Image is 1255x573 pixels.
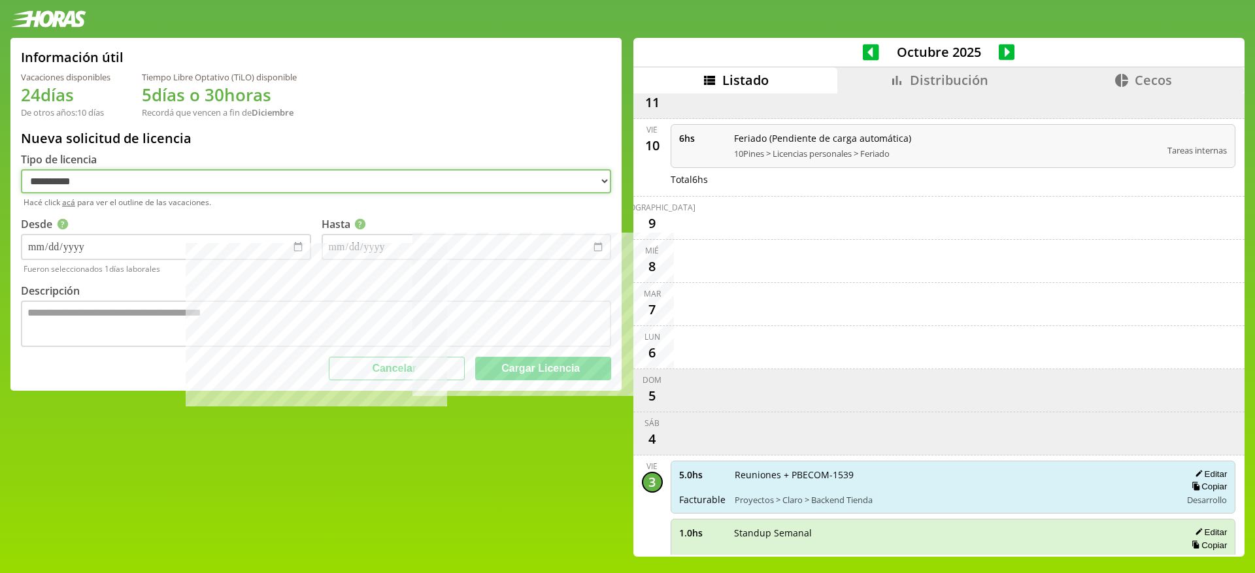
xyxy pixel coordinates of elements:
div: dom [643,374,661,385]
h2: Información útil [21,48,124,66]
button: Copiar [1188,540,1227,551]
span: Hacé click para ver el outline de las vacaciones. [24,197,611,208]
span: ? [355,219,366,230]
span: Cancelar [372,363,416,374]
button: Copiar [1188,481,1227,492]
div: Descripción [21,284,611,298]
div: Tipo de licencia [21,152,611,167]
div: 8 [642,256,663,277]
article: Más información [58,219,69,230]
span: Standup Semanal [734,527,1159,539]
div: [DEMOGRAPHIC_DATA] [609,202,695,213]
div: 9 [642,213,663,234]
img: logotipo [10,10,86,27]
span: Listado [722,71,769,89]
div: Vacaciones disponibles [21,71,110,83]
div: 6 [642,342,663,363]
span: 10Pines > Gestion horizontal > Standup semanal [734,553,1159,565]
span: 1.0 hs [679,527,725,539]
b: Diciembre [252,106,293,118]
span: Facturable [679,493,726,506]
div: 11 [642,92,663,113]
label: Desde [21,217,70,231]
span: Feriado (Pendiente de carga automática) [734,132,1159,144]
span: Reuniones + PBECOM-1539 [735,468,1173,481]
div: Total 6 hs [671,173,1236,186]
div: lun [644,331,660,342]
span: 6 hs [679,132,725,144]
a: acá [62,197,75,208]
span: Tareas internas [1167,553,1227,565]
button: Cargar Licencia [475,357,611,380]
div: 10 [642,135,663,156]
div: vie [646,461,658,472]
div: Tiempo Libre Optativo (TiLO) disponible [142,71,297,83]
span: ? [58,219,69,230]
div: scrollable content [633,93,1245,555]
textarea: Descripción [21,301,611,347]
label: Hasta [322,217,368,231]
div: 7 [642,299,663,320]
span: 1 [105,263,109,274]
span: Desarrollo [1187,494,1227,506]
h2: Nueva solicitud de licencia [21,129,611,147]
span: Distribución [910,71,988,89]
div: Recordá que vencen a fin de [142,106,297,118]
div: sáb [644,417,660,429]
div: mié [645,245,659,256]
div: 5 [642,385,663,406]
button: Editar [1191,468,1227,480]
button: Cancelar [329,357,465,380]
span: Tareas internas [1167,144,1227,156]
div: vie [646,124,658,135]
div: 3 [642,472,663,493]
h1: 24 días [21,83,110,106]
span: 10Pines > Licencias personales > Feriado [734,148,1159,159]
span: Cecos [1135,71,1172,89]
h1: 5 días o 30 horas [142,83,297,106]
div: De otros años: 10 días [21,106,110,118]
span: Proyectos > Claro > Backend Tienda [735,494,1173,506]
span: Cargar Licencia [501,363,580,374]
article: Más información [355,219,366,230]
select: Tipo de licencia [21,169,611,193]
span: 5.0 hs [679,468,726,481]
div: mar [644,288,661,299]
button: Editar [1191,527,1227,538]
span: Fueron seleccionados días laborales [24,263,611,274]
div: 4 [642,429,663,450]
span: Octubre 2025 [879,43,999,61]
